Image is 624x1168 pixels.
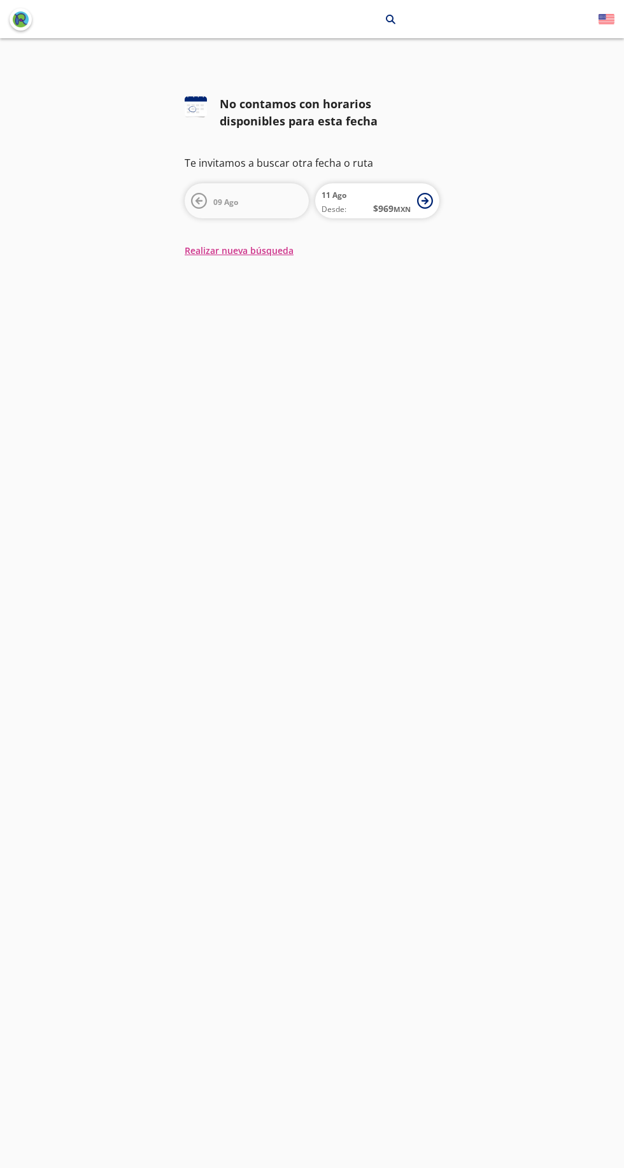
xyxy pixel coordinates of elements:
[322,204,346,215] span: Desde:
[315,183,439,218] button: 11 AgoDesde:$969MXN
[281,13,376,26] p: [GEOGRAPHIC_DATA][PERSON_NAME]
[322,190,346,201] span: 11 Ago
[599,11,614,27] button: English
[220,95,439,130] div: No contamos con horarios disponibles para esta fecha
[373,202,411,215] span: $ 969
[213,197,238,208] span: 09 Ago
[10,8,32,31] button: back
[185,155,439,171] p: Te invitamos a buscar otra fecha o ruta
[185,244,294,257] button: Realizar nueva búsqueda
[394,204,411,214] small: MXN
[185,183,309,218] button: 09 Ago
[232,13,265,26] p: Morelia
